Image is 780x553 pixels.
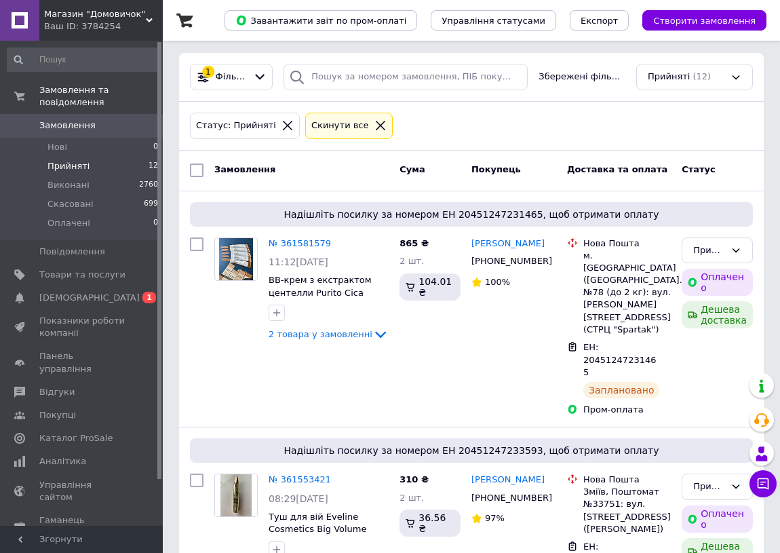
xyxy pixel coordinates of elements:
span: Управління статусами [442,16,545,26]
span: Завантажити звіт по пром-оплаті [235,14,406,26]
button: Завантажити звіт по пром-оплаті [225,10,417,31]
a: Фото товару [214,474,258,517]
span: Замовлення [214,164,275,174]
span: Повідомлення [39,246,105,258]
button: Управління статусами [431,10,556,31]
input: Пошук за номером замовлення, ПІБ покупця, номером телефону, Email, номером накладної [284,64,528,90]
span: 2 шт. [399,493,424,503]
span: 97% [485,513,505,523]
span: 2 шт. [399,256,424,266]
span: 0 [153,141,158,153]
span: 08:29[DATE] [269,493,328,504]
span: ЕН: 20451247231465 [583,342,657,377]
span: Надішліть посилку за номером ЕН 20451247233593, щоб отримати оплату [195,444,747,457]
span: 12 [149,160,158,172]
div: Статус: Прийняті [193,119,279,133]
div: 36.56 ₴ [399,510,461,537]
a: № 361581579 [269,238,331,248]
button: Експорт [570,10,629,31]
div: Оплачено [682,506,753,533]
span: Відгуки [39,386,75,398]
span: (12) [693,71,711,81]
span: Магазин "Домовичок" [44,8,146,20]
span: [DEMOGRAPHIC_DATA] [39,292,140,304]
span: Управління сайтом [39,479,125,503]
div: Прийнято [693,480,725,494]
span: Товари та послуги [39,269,125,281]
div: Оплачено [682,269,753,296]
input: Пошук [7,47,159,72]
div: 1 [202,66,214,78]
span: Прийняті [648,71,690,83]
div: Зміїв, Поштомат №33751: вул. [STREET_ADDRESS] ([PERSON_NAME]) [583,486,671,535]
span: 11:12[DATE] [269,256,328,267]
span: Фільтри [216,71,248,83]
span: Прийняті [47,160,90,172]
a: [PERSON_NAME] [471,237,545,250]
span: 2760 [139,179,158,191]
span: Оплачені [47,217,90,229]
span: Доставка та оплата [567,164,667,174]
div: Заплановано [583,382,660,398]
span: 0 [153,217,158,229]
span: 100% [485,277,510,287]
span: Надішліть посилку за номером ЕН 20451247231465, щоб отримати оплату [195,208,747,221]
a: 2 товара у замовленні [269,329,389,339]
span: 865 ₴ [399,238,429,248]
span: Показники роботи компанії [39,315,125,339]
span: Каталог ProSale [39,432,113,444]
span: Покупець [471,164,521,174]
span: Панель управління [39,350,125,375]
div: Нова Пошта [583,237,671,250]
img: Фото товару [220,474,252,516]
a: Туш для вій Eveline Cosmetics Big Volume Explosion 11 мл [269,512,367,547]
span: 2 товара у замовленні [269,329,372,339]
a: Створити замовлення [629,15,766,25]
span: Експорт [581,16,619,26]
span: Скасовані [47,198,94,210]
span: Покупці [39,409,76,421]
span: Замовлення та повідомлення [39,84,163,109]
div: Cкинути все [309,119,372,133]
div: Ваш ID: 3784254 [44,20,163,33]
span: Cума [399,164,425,174]
span: 699 [144,198,158,210]
div: Прийнято [693,244,725,258]
div: 104.01 ₴ [399,273,461,301]
div: [PHONE_NUMBER] [469,252,547,270]
div: Дешева доставка [682,301,753,328]
div: [PHONE_NUMBER] [469,489,547,507]
button: Створити замовлення [642,10,766,31]
button: Чат з покупцем [749,470,777,497]
span: 1 [142,292,156,303]
a: ВВ-крем з екстрактом центелли Purito Cica Clearing BB Cream (15, тон) [269,275,372,323]
span: Аналітика [39,455,86,468]
a: [PERSON_NAME] [471,474,545,487]
span: Нові [47,141,67,153]
span: Створити замовлення [653,16,756,26]
a: Фото товару [214,237,258,281]
span: Гаманець компанії [39,514,125,539]
span: Збережені фільтри: [539,71,625,83]
span: Замовлення [39,119,96,132]
a: № 361553421 [269,474,331,484]
img: Фото товару [219,238,253,280]
span: Виконані [47,179,90,191]
span: Статус [682,164,716,174]
span: 310 ₴ [399,474,429,484]
div: Нова Пошта [583,474,671,486]
div: м. [GEOGRAPHIC_DATA] ([GEOGRAPHIC_DATA].), №78 (до 2 кг): вул. [PERSON_NAME][STREET_ADDRESS] (СТР... [583,250,671,336]
div: Пром-оплата [583,404,671,416]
